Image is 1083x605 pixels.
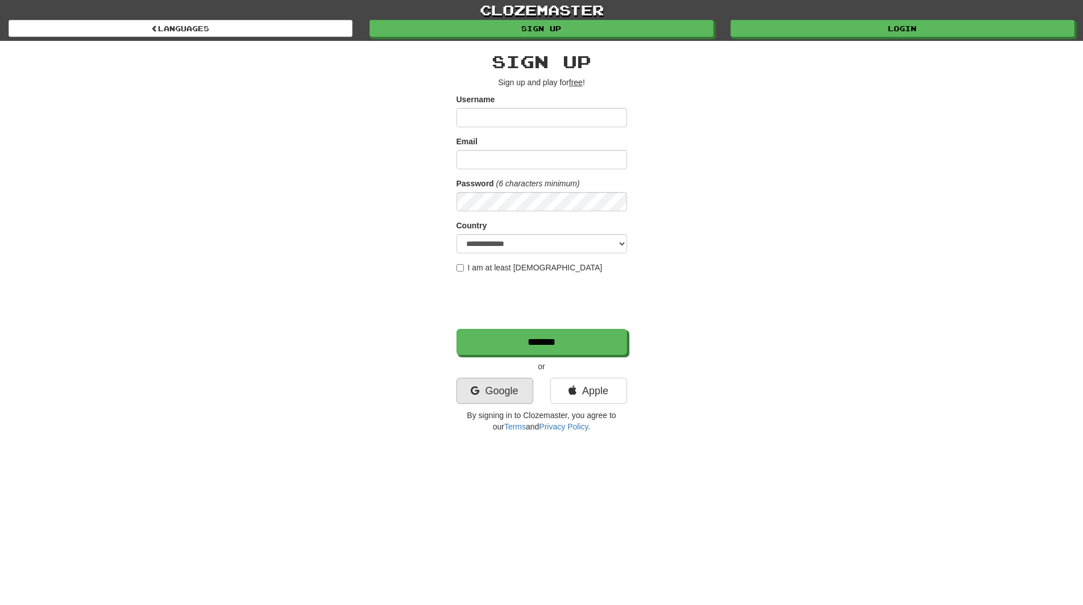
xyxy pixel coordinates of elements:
[457,262,603,273] label: I am at least [DEMOGRAPHIC_DATA]
[496,179,580,188] em: (6 characters minimum)
[504,422,526,431] a: Terms
[569,78,583,87] u: free
[457,94,495,105] label: Username
[457,378,533,404] a: Google
[731,20,1074,37] a: Login
[457,410,627,432] p: By signing in to Clozemaster, you agree to our and .
[370,20,713,37] a: Sign up
[457,361,627,372] p: or
[457,136,478,147] label: Email
[457,77,627,88] p: Sign up and play for !
[457,279,629,323] iframe: reCAPTCHA
[457,178,494,189] label: Password
[550,378,627,404] a: Apple
[457,220,487,231] label: Country
[457,52,627,71] h2: Sign up
[457,264,464,272] input: I am at least [DEMOGRAPHIC_DATA]
[9,20,352,37] a: Languages
[539,422,588,431] a: Privacy Policy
